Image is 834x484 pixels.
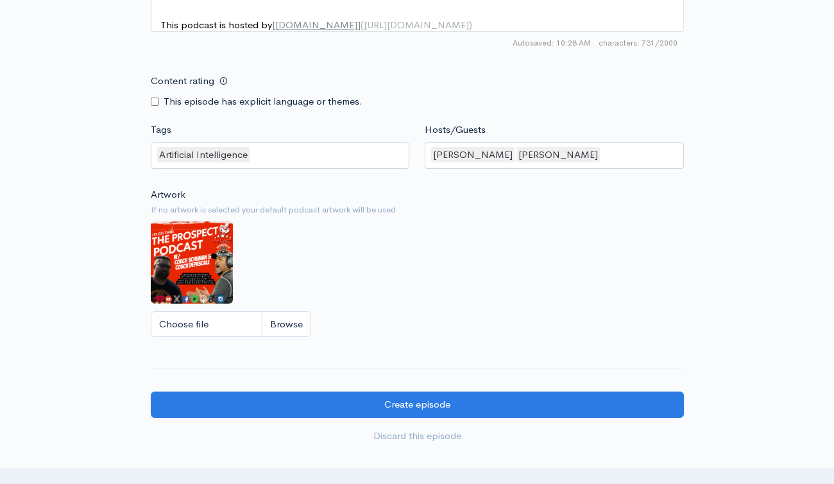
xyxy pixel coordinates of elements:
span: [URL][DOMAIN_NAME] [364,19,469,31]
small: If no artwork is selected your default podcast artwork will be used [151,203,684,216]
div: Artificial Intelligence [157,147,250,163]
span: [ [272,19,275,31]
span: ( [361,19,364,31]
span: Autosaved: 10:28 AM [513,37,591,49]
span: ] [357,19,361,31]
label: Tags [151,123,171,137]
label: This episode has explicit language or themes. [164,94,362,109]
label: Artwork [151,187,185,202]
label: Content rating [151,68,214,94]
div: [PERSON_NAME] [516,147,600,163]
div: [PERSON_NAME] [431,147,515,163]
span: This podcast is hosted by [160,19,472,31]
a: Discard this episode [151,423,684,449]
input: Create episode [151,392,684,418]
span: [DOMAIN_NAME] [275,19,357,31]
span: 731/2000 [599,37,677,49]
span: ) [469,19,472,31]
label: Hosts/Guests [425,123,486,137]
